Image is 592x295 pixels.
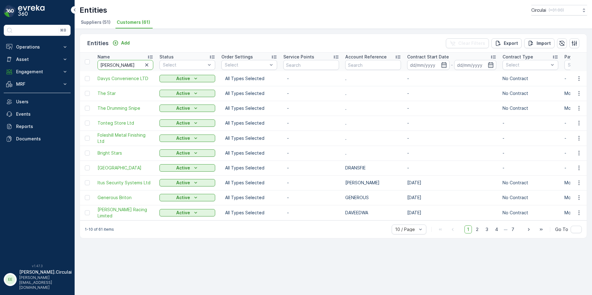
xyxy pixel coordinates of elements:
[159,54,174,60] p: Status
[98,207,153,219] span: [PERSON_NAME] Racing Limited
[225,210,273,216] p: All Types Selected
[16,99,68,105] p: Users
[87,39,109,48] p: Entities
[454,60,497,70] input: dd/mm/yyyy
[509,225,517,233] span: 7
[342,175,404,190] td: [PERSON_NAME]
[225,105,273,111] p: All Types Selected
[221,54,253,60] p: Order Settings
[287,150,335,156] p: -
[287,180,335,186] p: -
[492,225,501,233] span: 4
[85,151,90,156] div: Toggle Row Selected
[98,75,153,82] span: Davys Convenience LTD
[159,105,215,112] button: Active
[458,40,485,46] p: Clear Filters
[4,78,71,90] button: MRF
[159,75,215,82] button: Active
[117,19,150,25] span: Customers (61)
[503,54,533,60] p: Contract Type
[342,86,404,101] td: .
[342,130,404,146] td: .
[16,44,58,50] p: Operations
[176,135,190,141] p: Active
[342,116,404,130] td: .
[499,205,561,220] td: No Contract
[4,269,71,290] button: EE[PERSON_NAME].Circulai[PERSON_NAME][EMAIL_ADDRESS][DOMAIN_NAME]
[98,150,153,156] a: Bright Stars
[225,165,273,171] p: All Types Selected
[16,81,58,87] p: MRF
[287,195,335,201] p: -
[98,207,153,219] a: Dave Edwards Racing Limited
[98,165,153,171] a: Dransfields
[159,149,215,157] button: Active
[531,7,546,13] p: Circulai
[121,40,130,46] p: Add
[342,205,404,220] td: DAVEEDWA
[159,119,215,127] button: Active
[98,180,153,186] a: Itus Security Systems Ltd
[163,62,206,68] p: Select
[404,190,499,205] td: [DATE]
[98,165,153,171] span: [GEOGRAPHIC_DATA]
[555,226,568,233] span: Go To
[499,146,561,160] td: -
[342,101,404,116] td: .
[499,160,561,175] td: -
[404,146,499,160] td: -
[451,61,453,69] p: -
[176,180,190,186] p: Active
[225,135,273,141] p: All Types Selected
[4,133,71,145] a: Documents
[287,210,335,216] p: -
[225,75,273,82] p: All Types Selected
[287,120,335,126] p: -
[176,75,190,82] p: Active
[345,60,401,70] input: Search
[4,41,71,53] button: Operations
[85,195,90,200] div: Toggle Row Selected
[98,105,153,111] a: The Drumming Snipe
[159,135,215,142] button: Active
[98,120,153,126] a: Tonteg Store Ltd
[404,205,499,220] td: [DATE]
[342,190,404,205] td: GENEROUS
[159,179,215,186] button: Active
[499,86,561,101] td: No Contract
[407,54,449,60] p: Contract Start Date
[225,180,273,186] p: All Types Selected
[283,54,314,60] p: Service Points
[176,165,190,171] p: Active
[499,116,561,130] td: -
[110,39,132,47] button: Add
[4,5,16,17] img: logo
[342,160,404,175] td: DRANSFIE
[404,160,499,175] td: -
[473,225,481,233] span: 2
[85,180,90,185] div: Toggle Row Selected
[85,227,114,232] p: 1-10 of 61 items
[85,106,90,111] div: Toggle Row Selected
[524,38,555,48] button: Import
[16,123,68,130] p: Reports
[176,120,190,126] p: Active
[404,101,499,116] td: -
[176,210,190,216] p: Active
[504,225,507,233] p: ...
[499,175,561,190] td: No Contract
[98,195,153,201] span: Generous Briton
[225,195,273,201] p: All Types Selected
[98,132,153,144] span: Foleshill Metal Finishing Ltd
[159,90,215,97] button: Active
[16,136,68,142] p: Documents
[85,121,90,126] div: Toggle Row Selected
[176,150,190,156] p: Active
[159,164,215,172] button: Active
[499,190,561,205] td: No Contract
[85,165,90,170] div: Toggle Row Selected
[225,120,273,126] p: All Types Selected
[85,91,90,96] div: Toggle Row Selected
[345,54,387,60] p: Account Reference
